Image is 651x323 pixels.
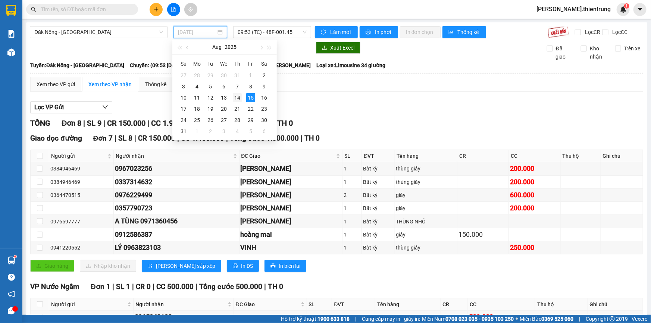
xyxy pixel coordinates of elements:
div: 16 [260,93,269,102]
div: 28 [193,71,201,80]
div: 12 [206,93,215,102]
div: Bất kỳ [363,244,393,252]
div: Bất kỳ [363,217,393,226]
img: warehouse-icon [7,48,15,56]
span: TH 0 [268,282,283,291]
span: Đã giao [553,44,575,61]
span: | [264,282,266,291]
span: | [134,134,136,142]
span: | [153,282,154,291]
div: 15 [246,93,255,102]
div: 31 [233,71,242,80]
th: Su [177,58,190,70]
td: 2025-08-24 [177,115,190,126]
span: Hỗ trợ kỹ thuật: [281,315,350,323]
span: question-circle [8,274,15,281]
div: 200.000 [510,203,559,213]
td: 2025-08-06 [217,81,231,92]
div: [PERSON_NAME] [241,190,341,200]
div: 150.000 [458,229,507,240]
img: logo-vxr [6,5,16,16]
div: 25 [193,116,201,125]
button: Lọc VP Gửi [30,101,112,113]
th: Tên hàng [375,298,441,311]
div: 0384946469 [50,178,112,186]
img: solution-icon [7,30,15,38]
div: 1 [344,244,360,252]
span: aim [188,7,193,12]
td: 2025-08-26 [204,115,217,126]
th: Tên hàng [395,150,457,162]
span: SL 8 [118,134,132,142]
td: 2025-08-18 [190,103,204,115]
th: CC [468,298,535,311]
span: Làm mới [330,28,352,36]
th: We [217,58,231,70]
td: 2025-08-20 [217,103,231,115]
span: Lọc VP Gửi [34,103,64,112]
span: | [301,134,303,142]
td: 2025-08-30 [257,115,271,126]
th: CC [509,150,560,162]
div: thùng giấy [396,178,456,186]
span: ĐC Giao [236,300,299,308]
div: 5 [206,82,215,91]
div: 6 [260,127,269,136]
span: search [31,7,36,12]
img: warehouse-icon [7,257,15,264]
td: 2025-09-02 [204,126,217,137]
div: 27 [219,116,228,125]
th: ĐVT [362,150,395,162]
div: Bất kỳ [363,164,393,173]
button: bar-chartThống kê [442,26,486,38]
td: 2025-08-31 [177,126,190,137]
td: 2025-09-01 [190,126,204,137]
div: A TÙNG 0971360456 [115,216,238,226]
span: printer [270,263,276,269]
div: 4 [233,127,242,136]
th: ĐVT [332,298,375,311]
span: | [355,315,356,323]
td: 2025-09-03 [217,126,231,137]
span: Tổng cước 500.000 [199,282,262,291]
button: syncLàm mới [315,26,358,38]
span: Thống kê [458,28,480,36]
td: 2025-08-08 [244,81,257,92]
span: printer [233,263,238,269]
span: Chuyến: (09:53 [DATE]) [130,61,184,69]
td: 2025-08-23 [257,103,271,115]
div: 22 [246,104,255,113]
button: In đơn chọn [400,26,441,38]
span: Miền Bắc [520,315,573,323]
button: plus [150,3,163,16]
span: Xuất Excel [330,44,354,52]
span: | [132,282,134,291]
div: 1 [344,231,360,239]
div: THÙNG NHỎ [396,217,456,226]
div: 0384946469 [50,164,112,173]
div: 17 [179,104,188,113]
div: 5 [246,127,255,136]
div: 20 [219,104,228,113]
div: 23 [260,104,269,113]
div: [PERSON_NAME] [241,163,341,174]
div: Bất kỳ [363,231,393,239]
div: Bất kỳ [363,191,393,199]
strong: 1900 633 818 [317,316,350,322]
span: Trên xe [621,44,644,53]
button: printerIn phơi [360,26,398,38]
button: downloadXuất Excel [316,42,360,54]
span: | [115,134,116,142]
span: | [83,119,85,128]
h2: VP Nhận: [PERSON_NAME] [39,43,180,90]
button: caret-down [633,3,647,16]
sup: 1 [14,255,16,258]
td: 2025-08-02 [257,70,271,81]
span: Miền Nam [422,315,514,323]
div: thùng giấy [396,164,456,173]
td: 2025-08-09 [257,81,271,92]
td: 2025-08-03 [177,81,190,92]
span: Người nhận [135,300,226,308]
div: 13 [219,93,228,102]
span: | [103,119,105,128]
